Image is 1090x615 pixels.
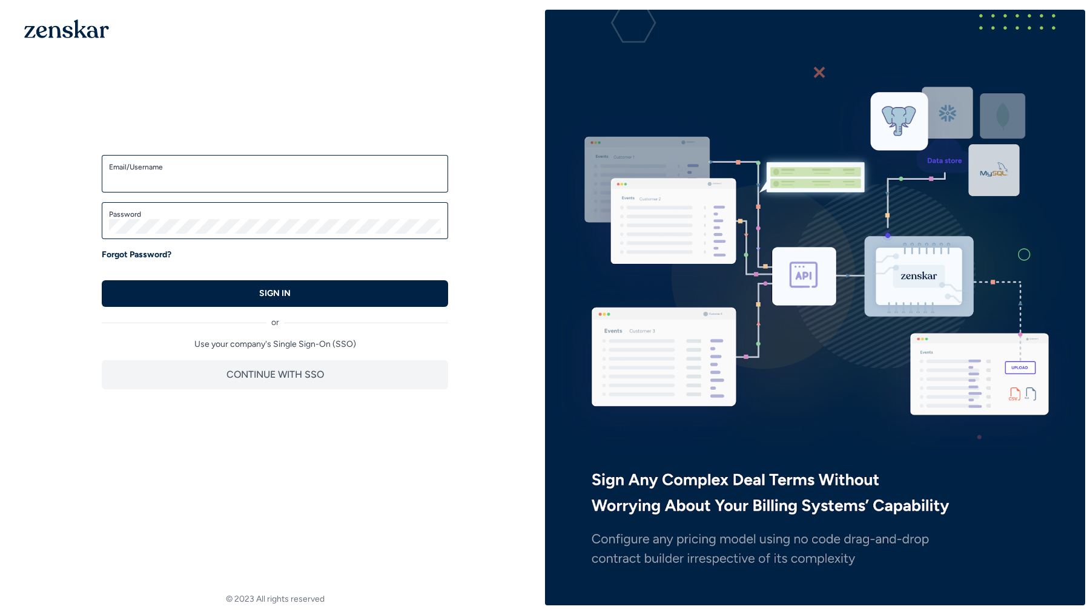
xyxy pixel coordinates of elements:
[102,280,448,307] button: SIGN IN
[24,19,109,38] img: 1OGAJ2xQqyY4LXKgY66KYq0eOWRCkrZdAb3gUhuVAqdWPZE9SRJmCz+oDMSn4zDLXe31Ii730ItAGKgCKgCCgCikA4Av8PJUP...
[109,162,441,172] label: Email/Username
[102,338,448,350] p: Use your company's Single Sign-On (SSO)
[102,360,448,389] button: CONTINUE WITH SSO
[102,307,448,329] div: or
[109,209,441,219] label: Password
[102,249,171,261] a: Forgot Password?
[259,288,291,300] p: SIGN IN
[5,593,545,605] footer: © 2023 All rights reserved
